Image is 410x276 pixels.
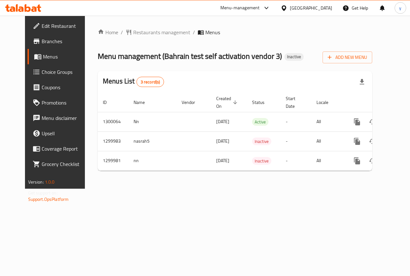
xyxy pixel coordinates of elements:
button: Add New Menu [323,51,372,63]
td: 1300064 [98,112,128,131]
div: Inactive [252,157,271,165]
span: ID [103,99,115,106]
a: Coverage Report [28,141,94,156]
a: Coupons [28,80,94,95]
span: Start Date [286,95,304,110]
td: 1299983 [98,131,128,151]
span: Choice Groups [42,68,88,76]
td: nn [128,151,176,170]
a: Support.OpsPlatform [28,195,69,203]
span: Active [252,118,268,126]
td: All [311,112,344,131]
span: Vendor [182,99,203,106]
span: Get support on: [28,189,58,197]
td: All [311,131,344,151]
span: Created On [216,95,239,110]
div: Export file [354,74,370,90]
a: Branches [28,34,94,49]
span: [DATE] [216,117,229,126]
td: Nn [128,112,176,131]
div: Inactive [284,53,304,61]
td: All [311,151,344,170]
span: y [399,4,401,12]
a: Restaurants management [126,28,190,36]
div: Menu-management [220,4,260,12]
td: nasrah5 [128,131,176,151]
div: [GEOGRAPHIC_DATA] [290,4,332,12]
a: Menus [28,49,94,64]
span: Menus [43,53,88,60]
span: Upsell [42,130,88,137]
button: Change Status [365,153,380,169]
h2: Menus List [103,76,164,87]
span: Name [134,99,153,106]
span: Version: [28,178,44,186]
span: Menu management ( Bahrain test self activation vendor 3 ) [98,49,282,63]
span: Promotions [42,99,88,106]
a: Home [98,28,118,36]
span: Menu disclaimer [42,114,88,122]
td: 1299981 [98,151,128,170]
button: more [349,153,365,169]
li: / [121,28,123,36]
a: Promotions [28,95,94,110]
span: Locale [316,99,337,106]
span: Branches [42,37,88,45]
button: more [349,114,365,130]
button: Change Status [365,114,380,130]
span: Status [252,99,273,106]
div: Total records count [136,77,164,87]
button: Change Status [365,134,380,149]
td: - [281,151,311,170]
a: Menu disclaimer [28,110,94,126]
a: Upsell [28,126,94,141]
span: Coupons [42,83,88,91]
button: more [349,134,365,149]
li: / [193,28,195,36]
span: Coverage Report [42,145,88,153]
span: [DATE] [216,156,229,165]
td: - [281,131,311,151]
span: Inactive [252,138,271,145]
span: Edit Restaurant [42,22,88,30]
span: Menus [205,28,220,36]
a: Edit Restaurant [28,18,94,34]
td: - [281,112,311,131]
a: Choice Groups [28,64,94,80]
span: 3 record(s) [137,79,164,85]
a: Grocery Checklist [28,156,94,172]
span: Restaurants management [133,28,190,36]
span: Add New Menu [328,53,367,61]
span: Grocery Checklist [42,160,88,168]
span: [DATE] [216,137,229,145]
span: Inactive [252,157,271,165]
span: Inactive [284,54,304,59]
span: 1.0.0 [45,178,55,186]
nav: breadcrumb [98,28,372,36]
